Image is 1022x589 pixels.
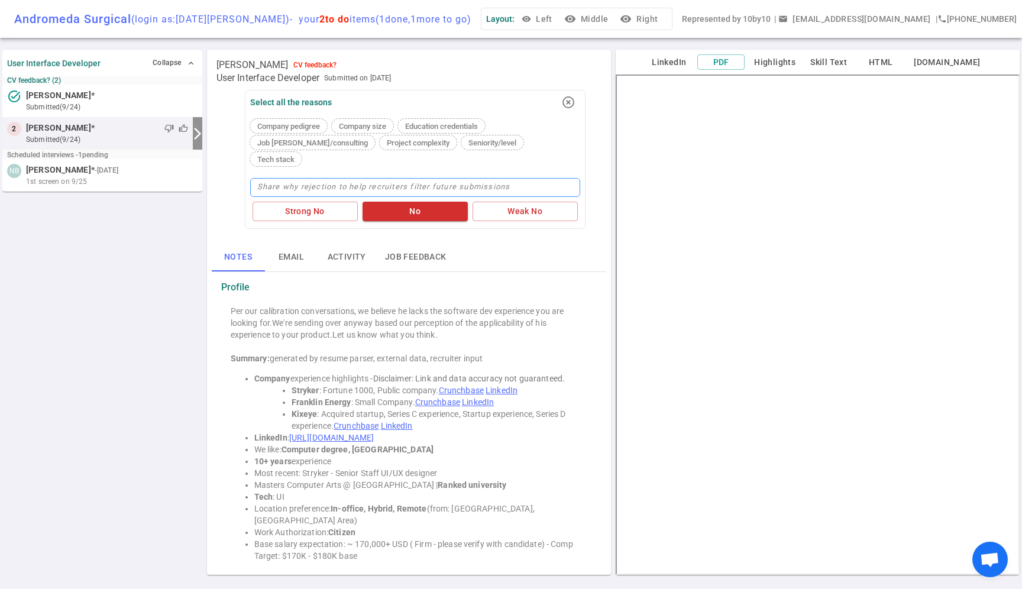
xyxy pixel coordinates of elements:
small: Scheduled interviews - 1 pending [7,151,108,159]
strong: Franklin Energy [292,397,351,407]
strong: Computer degree, [GEOGRAPHIC_DATA] [282,445,434,454]
span: - your items ( 1 done, 1 more to go) [290,14,471,25]
small: submitted (9/24) [26,102,198,112]
span: [PERSON_NAME] [26,122,91,134]
li: : [254,432,587,444]
button: Job feedback [376,243,456,271]
small: CV feedback? (2) [7,76,198,85]
li: : Fortune 1000, Public company. [292,384,587,396]
strong: User Interface Developer [7,59,101,68]
div: Select all the reasons [250,98,332,107]
li: experience [254,455,587,467]
span: thumb_down [164,124,174,133]
small: submitted (9/24) [26,134,188,145]
button: visibilityMiddle [562,8,613,30]
button: Strong No [253,202,358,221]
button: Collapse [150,54,198,72]
button: Activity [318,243,376,271]
button: Left [519,8,557,30]
button: Weak No [473,202,578,221]
button: Email [265,243,318,271]
strong: Summary: [231,354,270,363]
a: [URL][DOMAIN_NAME] [289,433,374,442]
span: expand_less [186,59,196,68]
span: User Interface Developer [216,72,320,84]
strong: Profile [221,281,250,293]
li: : Acquired startup, Series C experience, Startup experience, Series D experience. [292,408,587,432]
span: 2 to do [319,14,350,25]
li: experience highlights - [254,373,587,384]
i: arrow_forward_ios [190,127,205,141]
span: Layout: [486,14,515,24]
a: Crunchbase [439,386,484,395]
div: Per our calibration conversations, we believe he lacks the software dev experience you are lookin... [231,305,587,341]
span: Education credentials [400,122,483,131]
strong: Citizen [328,527,355,537]
span: [PERSON_NAME] [26,164,91,176]
div: CV feedback? [293,61,337,69]
button: highlight_off [557,90,580,114]
span: email [778,14,788,24]
i: phone [937,14,947,24]
button: visibilityRight [617,8,662,30]
div: generated by resume parser, external data, recruiter input [231,352,587,364]
span: Tech stack [253,155,299,164]
button: [DOMAIN_NAME] [909,55,985,70]
span: Submitted on [DATE] [324,72,391,84]
div: Represented by 10by10 | | [PHONE_NUMBER] [682,8,1016,30]
button: No [363,202,468,221]
i: visibility [564,13,576,25]
span: Disclaimer: Link and data accuracy not guaranteed. [373,374,565,383]
strong: Stryker [292,386,319,395]
button: PDF [697,54,745,70]
span: Seniority/level [464,138,521,147]
button: Open a message box [776,8,935,30]
button: LinkedIn [645,55,693,70]
li: : UI [254,491,587,503]
strong: Kixeye [292,409,318,419]
span: Project complexity [382,138,454,147]
li: Masters Computer Arts @ [GEOGRAPHIC_DATA] | [254,479,587,491]
strong: Ranked university [438,480,506,490]
strong: 10+ years [254,457,292,466]
span: thumb_up [179,124,188,133]
strong: Company [254,374,290,383]
li: Location preference: (from: [GEOGRAPHIC_DATA], [GEOGRAPHIC_DATA] Area) [254,503,587,526]
div: Open chat [972,542,1008,577]
iframe: candidate_document_preview__iframe [616,75,1020,575]
span: [PERSON_NAME] [26,89,91,102]
span: Company pedigree [253,122,325,131]
a: LinkedIn [486,386,518,395]
a: Crunchbase [415,397,460,407]
button: Highlights [749,55,800,70]
button: Skill Text [805,55,852,70]
span: visibility [522,14,531,24]
div: 2 [7,122,21,136]
button: Notes [212,243,265,271]
div: basic tabs example [212,243,606,271]
small: - [DATE] [95,165,118,176]
span: Job [PERSON_NAME]/consulting [253,138,373,147]
li: We like: [254,444,587,455]
div: NB [7,164,21,178]
span: Company size [334,122,391,131]
span: [PERSON_NAME] [216,59,289,71]
a: LinkedIn [462,397,494,407]
i: highlight_off [561,95,575,109]
i: task_alt [7,89,21,103]
div: Andromeda Surgical [14,12,471,26]
strong: Tech [254,492,273,501]
strong: LinkedIn [254,433,287,442]
a: LinkedIn [381,421,413,431]
span: (login as: [DATE][PERSON_NAME] ) [131,14,290,25]
li: Base salary expectation: ~ 170,000+ USD ( Firm - please verify with candidate) - Comp Target: $17... [254,538,587,562]
i: visibility [620,13,632,25]
li: : Small Company. [292,396,587,408]
strong: In-office, Hybrid, Remote [331,504,426,513]
button: HTML [857,55,904,70]
li: Most recent: Stryker - Senior Staff UI/UX designer [254,467,587,479]
a: Crunchbase [334,421,379,431]
li: Work Authorization: [254,526,587,538]
span: 1st screen on 9/25 [26,176,87,187]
